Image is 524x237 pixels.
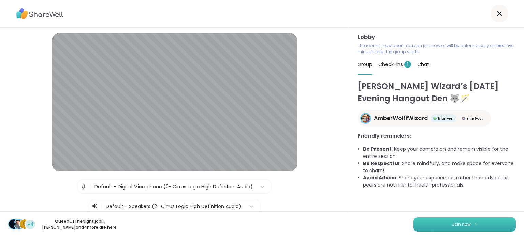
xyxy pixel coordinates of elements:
[42,218,118,231] p: QueenOfTheNight , jodi1 , [PERSON_NAME] and 4 more are here.
[358,43,516,55] p: The room is now open. You can join now or will be automatically entered five minutes after the gr...
[363,174,516,189] li: : Share your experiences rather than advice, as peers are not mental health professionals.
[358,61,372,68] span: Group
[417,61,429,68] span: Chat
[438,116,454,121] span: Elite Peer
[363,160,516,174] li: : Share mindfully, and make space for everyone to share!
[16,6,63,21] img: ShareWell Logo
[358,33,516,41] h3: Lobby
[452,221,471,227] span: Join now
[358,80,516,105] h1: [PERSON_NAME] Wizard’s [DATE] Evening Hangout Den 🐺🪄
[94,183,253,190] div: Default - Digital Microphone (2- Cirrus Logic High Definition Audio)
[404,61,411,68] span: 1
[363,146,516,160] li: : Keep your camera on and remain visible for the entire session.
[23,220,27,228] span: C
[462,117,465,120] img: Elite Host
[467,116,483,121] span: Elite Host
[89,180,91,193] span: |
[378,61,411,68] span: Check-ins
[358,110,491,127] a: AmberWolffWizardAmberWolffWizardElite PeerElite PeerElite HostElite Host
[27,221,34,228] span: +4
[81,180,87,193] img: Microphone
[374,114,428,122] span: AmberWolffWizard
[413,217,516,232] button: Join now
[363,160,399,167] b: Be Respectful
[14,219,24,229] img: jodi1
[101,202,102,210] span: |
[363,146,392,152] b: Be Present
[474,222,478,226] img: ShareWell Logomark
[9,219,18,229] img: QueenOfTheNight
[361,114,370,123] img: AmberWolffWizard
[363,174,396,181] b: Avoid Advice
[358,132,516,140] h3: Friendly reminders:
[433,117,437,120] img: Elite Peer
